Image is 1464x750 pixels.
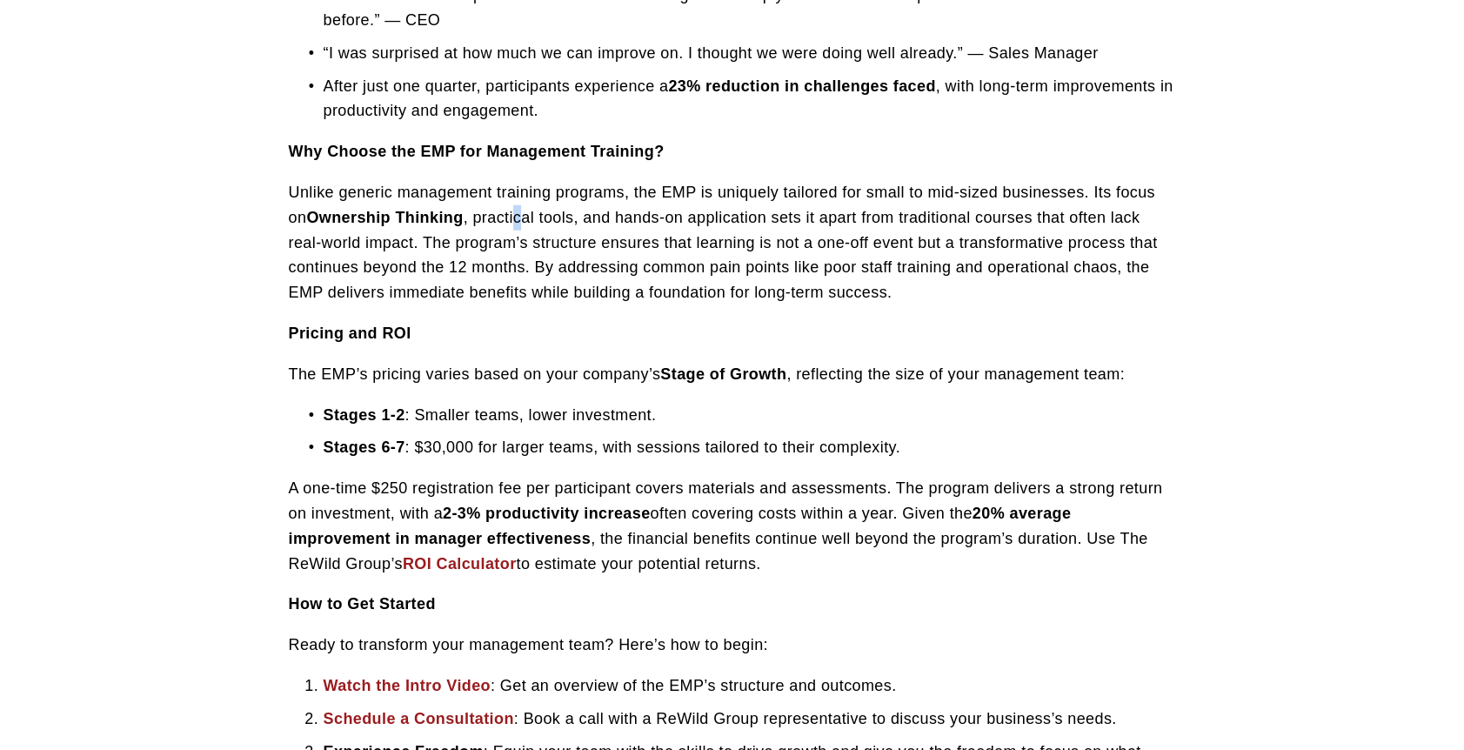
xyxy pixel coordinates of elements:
[289,633,1176,658] p: Ready to transform your management team? Here’s how to begin:
[289,143,665,160] strong: Why Choose the EMP for Management Training?
[403,555,517,573] a: ROI Calculator
[289,325,411,342] strong: Pricing and ROI
[289,505,1076,547] strong: 20% average improvement in manager effectiveness
[324,439,405,456] strong: Stages 6-7
[668,77,935,95] strong: 23% reduction in challenges faced
[660,365,786,383] strong: Stage of Growth
[324,435,1176,460] p: : $30,000 for larger teams, with sessions tailored to their complexity.
[289,595,436,613] strong: How to Get Started
[306,209,463,226] strong: Ownership Thinking
[324,673,1176,699] p: : Get an overview of the EMP’s structure and outcomes.
[289,362,1176,387] p: The EMP’s pricing varies based on your company’s , reflecting the size of your management team:
[324,403,1176,428] p: : Smaller teams, lower investment.
[324,74,1176,124] p: After just one quarter, participants experience a , with long-term improvements in productivity a...
[324,706,1176,732] p: : Book a call with a ReWild Group representative to discuss your business’s needs.
[443,505,651,522] strong: 2-3% productivity increase
[324,406,405,424] strong: Stages 1-2
[324,677,491,694] a: Watch the Intro Video
[324,710,514,727] a: Schedule a Consultation
[289,476,1176,576] p: A one-time $250 registration fee per participant covers materials and assessments. The program de...
[289,180,1176,305] p: Unlike generic management training programs, the EMP is uniquely tailored for small to mid-sized ...
[324,41,1176,66] p: “I was surprised at how much we can improve on. I thought we were doing well already.” — Sales Ma...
